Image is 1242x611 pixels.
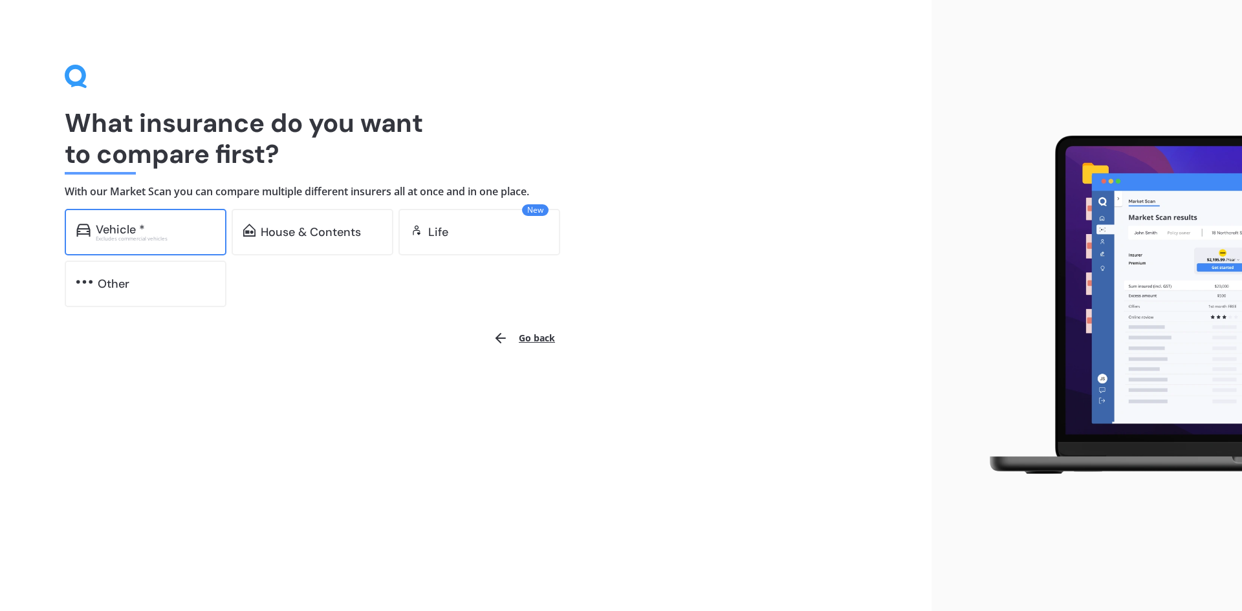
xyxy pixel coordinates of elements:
[65,185,867,198] h4: With our Market Scan you can compare multiple different insurers all at once and in one place.
[76,224,91,237] img: car.f15378c7a67c060ca3f3.svg
[98,277,129,290] div: Other
[65,107,867,169] h1: What insurance do you want to compare first?
[410,224,423,237] img: life.f720d6a2d7cdcd3ad642.svg
[485,323,563,354] button: Go back
[522,204,549,216] span: New
[428,226,448,239] div: Life
[261,226,361,239] div: House & Contents
[243,224,256,237] img: home-and-contents.b802091223b8502ef2dd.svg
[96,236,215,241] div: Excludes commercial vehicles
[76,275,93,288] img: other.81dba5aafe580aa69f38.svg
[971,128,1242,484] img: laptop.webp
[96,223,145,236] div: Vehicle *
